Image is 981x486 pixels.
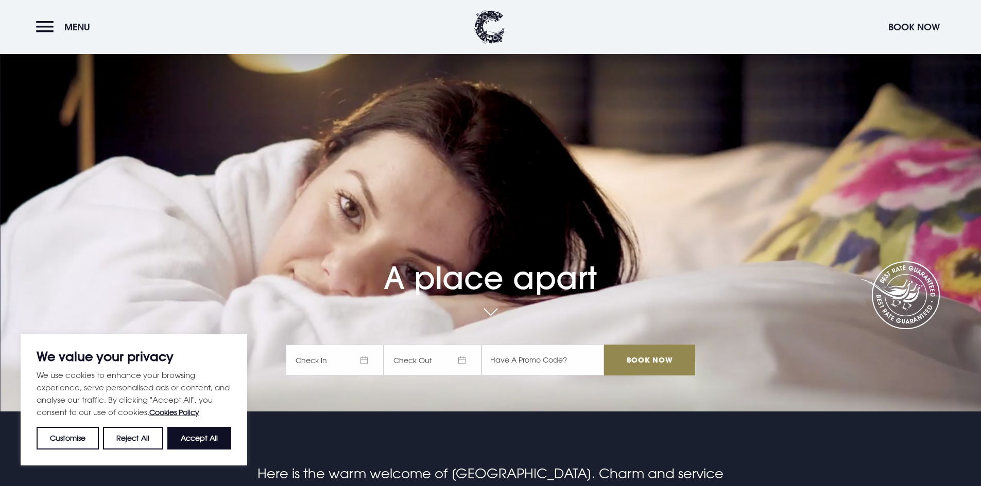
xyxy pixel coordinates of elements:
input: Have A Promo Code? [481,345,604,375]
h1: A place apart [286,230,695,296]
span: Check Out [384,345,481,375]
span: Check In [286,345,384,375]
button: Menu [36,16,95,38]
input: Book Now [604,345,695,375]
a: Cookies Policy [149,408,199,417]
img: Clandeboye Lodge [474,10,505,44]
p: We use cookies to enhance your browsing experience, serve personalised ads or content, and analys... [37,369,231,419]
div: We value your privacy [21,334,247,465]
span: Menu [64,21,90,33]
button: Book Now [883,16,945,38]
button: Reject All [103,427,163,449]
button: Accept All [167,427,231,449]
p: We value your privacy [37,350,231,363]
button: Customise [37,427,99,449]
